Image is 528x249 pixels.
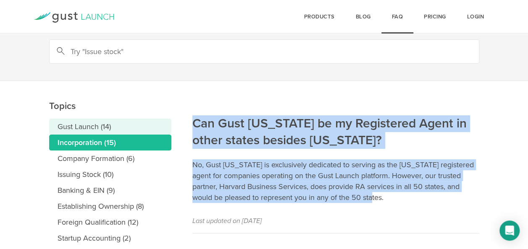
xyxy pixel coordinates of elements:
a: Startup Accounting (2) [49,230,171,246]
p: Last updated on [DATE] [192,215,479,226]
a: Issuing Stock (10) [49,166,171,182]
a: Foreign Qualification (12) [49,214,171,230]
a: Establishing Ownership (8) [49,198,171,214]
a: Banking & EIN (9) [49,182,171,198]
input: Try "Issue stock" [49,39,479,64]
div: Open Intercom Messenger [499,220,520,241]
h2: Topics [49,41,171,114]
a: Company Formation (6) [49,150,171,166]
h2: Can Gust [US_STATE] be my Registered Agent in other states besides [US_STATE]? [192,59,479,149]
p: No, Gust [US_STATE] is exclusively dedicated to serving as the [US_STATE] registered agent for co... [192,159,479,203]
a: Incorporation (15) [49,135,171,150]
a: Gust Launch (14) [49,119,171,135]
